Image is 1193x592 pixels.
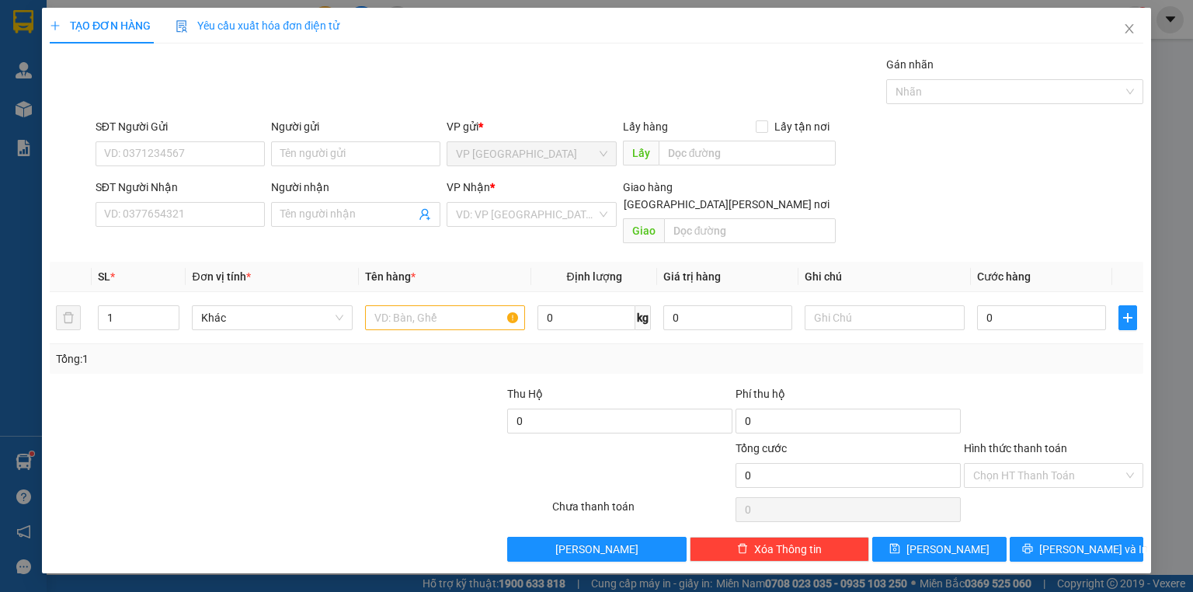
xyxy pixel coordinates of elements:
[663,305,792,330] input: 0
[555,541,638,558] span: [PERSON_NAME]
[736,442,787,454] span: Tổng cước
[551,498,733,525] div: Chưa thanh toán
[663,270,721,283] span: Giá trị hàng
[506,537,686,562] button: [PERSON_NAME]
[622,218,663,243] span: Giao
[737,543,748,555] span: delete
[663,218,836,243] input: Dọc đường
[201,306,343,329] span: Khác
[365,270,416,283] span: Tên hàng
[456,142,607,165] span: VP Sài Gòn
[736,385,961,409] div: Phí thu hộ
[96,179,265,196] div: SĐT Người Nhận
[768,118,836,135] span: Lấy tận nơi
[1039,541,1148,558] span: [PERSON_NAME] và In
[1022,543,1033,555] span: printer
[271,179,440,196] div: Người nhận
[566,270,621,283] span: Định lượng
[176,19,339,32] span: Yêu cầu xuất hóa đơn điện tử
[977,270,1031,283] span: Cước hàng
[658,141,836,165] input: Dọc đường
[622,120,667,133] span: Lấy hàng
[964,442,1067,454] label: Hình thức thanh toán
[1123,23,1136,35] span: close
[56,350,461,367] div: Tổng: 1
[690,537,869,562] button: deleteXóa Thông tin
[886,58,934,71] label: Gán nhãn
[622,141,658,165] span: Lấy
[271,118,440,135] div: Người gửi
[50,20,61,31] span: plus
[889,543,900,555] span: save
[1118,305,1137,330] button: plus
[617,196,836,213] span: [GEOGRAPHIC_DATA][PERSON_NAME] nơi
[622,181,672,193] span: Giao hàng
[56,305,81,330] button: delete
[176,20,188,33] img: icon
[872,537,1007,562] button: save[PERSON_NAME]
[805,305,965,330] input: Ghi Chú
[447,181,490,193] span: VP Nhận
[798,262,971,292] th: Ghi chú
[635,305,651,330] span: kg
[754,541,822,558] span: Xóa Thông tin
[96,118,265,135] div: SĐT Người Gửi
[1119,312,1136,324] span: plus
[1108,8,1151,51] button: Close
[365,305,525,330] input: VD: Bàn, Ghế
[1010,537,1144,562] button: printer[PERSON_NAME] và In
[906,541,990,558] span: [PERSON_NAME]
[419,208,431,221] span: user-add
[192,270,250,283] span: Đơn vị tính
[447,118,616,135] div: VP gửi
[50,19,151,32] span: TẠO ĐƠN HÀNG
[98,270,110,283] span: SL
[506,388,542,400] span: Thu Hộ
